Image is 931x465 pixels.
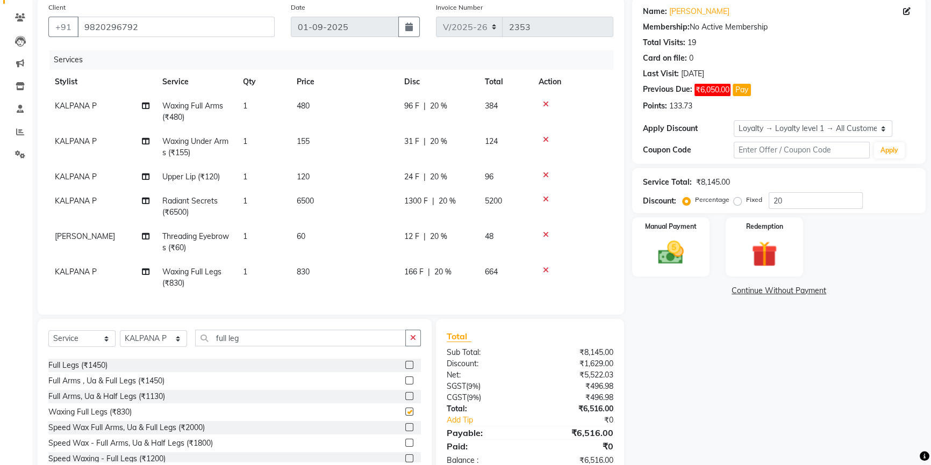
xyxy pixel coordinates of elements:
[297,267,310,277] span: 830
[55,267,97,277] span: KALPANA P
[530,440,621,453] div: ₹0
[439,426,530,439] div: Payable:
[643,177,692,188] div: Service Total:
[48,17,78,37] button: +91
[55,231,115,241] span: [PERSON_NAME]
[532,70,613,94] th: Action
[643,68,679,79] div: Last Visit:
[485,101,498,111] span: 384
[48,3,66,12] label: Client
[48,70,156,94] th: Stylist
[404,171,419,183] span: 24 F
[439,415,546,426] a: Add Tip
[485,267,498,277] span: 664
[243,172,247,181] span: 1
[643,144,734,156] div: Coupon Code
[439,358,530,369] div: Discount:
[48,406,132,418] div: Waxing Full Legs (₹830)
[743,238,785,270] img: _gift.svg
[430,136,447,147] span: 20 %
[162,196,218,217] span: Radiant Secrets (₹6500)
[746,195,762,205] label: Fixed
[530,347,621,358] div: ₹8,145.00
[734,142,870,158] input: Enter Offer / Coupon Code
[439,403,530,415] div: Total:
[404,100,419,112] span: 96 F
[439,440,530,453] div: Paid:
[447,331,471,342] span: Total
[48,375,164,387] div: Full Arms , Ua & Full Legs (₹1450)
[436,3,483,12] label: Invoice Number
[404,136,419,147] span: 31 F
[290,70,398,94] th: Price
[434,266,452,278] span: 20 %
[398,70,478,94] th: Disc
[695,195,729,205] label: Percentage
[48,360,108,371] div: Full Legs (₹1450)
[243,231,247,241] span: 1
[643,21,690,33] div: Membership:
[162,231,229,252] span: Threading Eyebrows (₹60)
[156,70,237,94] th: Service
[291,3,305,12] label: Date
[439,347,530,358] div: Sub Total:
[687,37,696,48] div: 19
[530,369,621,381] div: ₹5,522.03
[530,392,621,403] div: ₹496.98
[643,84,692,96] div: Previous Due:
[447,381,466,391] span: SGST
[643,195,676,207] div: Discount:
[243,136,247,146] span: 1
[48,422,205,433] div: Speed Wax Full Arms, Ua & Full Legs (₹2000)
[439,381,530,392] div: ( )
[643,53,687,64] div: Card on file:
[297,172,310,181] span: 120
[297,101,310,111] span: 480
[77,17,275,37] input: Search by Name/Mobile/Email/Code
[681,68,704,79] div: [DATE]
[424,100,426,112] span: |
[49,50,621,70] div: Services
[48,438,213,449] div: Speed Wax - Full Arms, Ua & Half Legs (₹1800)
[237,70,290,94] th: Qty
[297,136,310,146] span: 155
[162,136,228,157] span: Waxing Under Arms (₹155)
[545,415,621,426] div: ₹0
[162,267,221,288] span: Waxing Full Legs (₹830)
[530,358,621,369] div: ₹1,629.00
[643,37,685,48] div: Total Visits:
[485,231,493,241] span: 48
[485,136,498,146] span: 124
[733,84,751,96] button: Pay
[643,123,734,134] div: Apply Discount
[530,381,621,392] div: ₹496.98
[694,84,731,96] span: ₹6,050.00
[424,231,426,242] span: |
[696,177,730,188] div: ₹8,145.00
[243,196,247,206] span: 1
[439,369,530,381] div: Net:
[432,195,434,207] span: |
[430,171,447,183] span: 20 %
[643,6,667,17] div: Name:
[669,100,692,112] div: 133.73
[643,100,667,112] div: Points:
[297,231,305,241] span: 60
[689,53,693,64] div: 0
[485,172,493,181] span: 96
[650,238,692,267] img: _cash.svg
[645,222,697,231] label: Manual Payment
[243,267,247,277] span: 1
[468,382,478,390] span: 9%
[469,393,479,402] span: 9%
[485,196,502,206] span: 5200
[669,6,729,17] a: [PERSON_NAME]
[430,100,447,112] span: 20 %
[430,231,447,242] span: 20 %
[162,101,223,122] span: Waxing Full Arms (₹480)
[404,231,419,242] span: 12 F
[55,172,97,181] span: KALPANA P
[48,453,166,464] div: Speed Waxing - Full Legs (₹1200)
[634,285,923,296] a: Continue Without Payment
[195,330,406,346] input: Search or Scan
